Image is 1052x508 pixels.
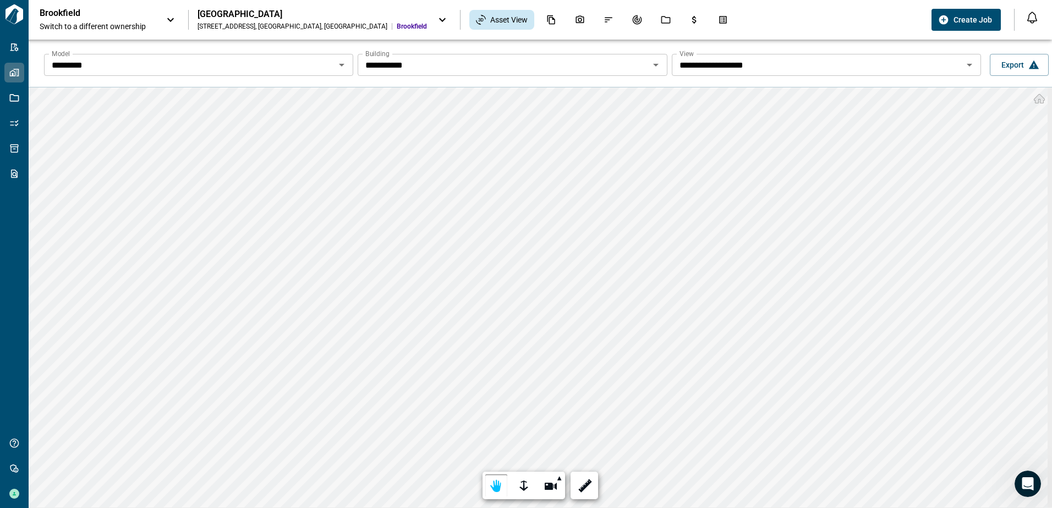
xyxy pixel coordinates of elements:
button: Open [648,57,664,73]
div: Issues & Info [597,10,620,29]
button: Open [962,57,977,73]
label: View [680,49,694,58]
p: Brookfield [40,8,139,19]
span: Brookfield [397,22,427,31]
div: Renovation Record [626,10,649,29]
div: Takeoff Center [711,10,735,29]
button: Open notification feed [1023,9,1041,26]
span: Switch to a different ownership [40,21,155,32]
div: Documents [540,10,563,29]
iframe: Intercom live chat [1015,471,1041,497]
label: Model [52,49,70,58]
span: Export [1001,59,1024,70]
div: [GEOGRAPHIC_DATA] [198,9,427,20]
label: Building [365,49,390,58]
span: Asset View [490,14,528,25]
button: Open [334,57,349,73]
div: Budgets [683,10,706,29]
div: Photos [568,10,591,29]
span: Create Job [954,14,992,25]
div: Jobs [654,10,677,29]
div: [STREET_ADDRESS] , [GEOGRAPHIC_DATA] , [GEOGRAPHIC_DATA] [198,22,387,31]
div: Asset View [469,10,534,30]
